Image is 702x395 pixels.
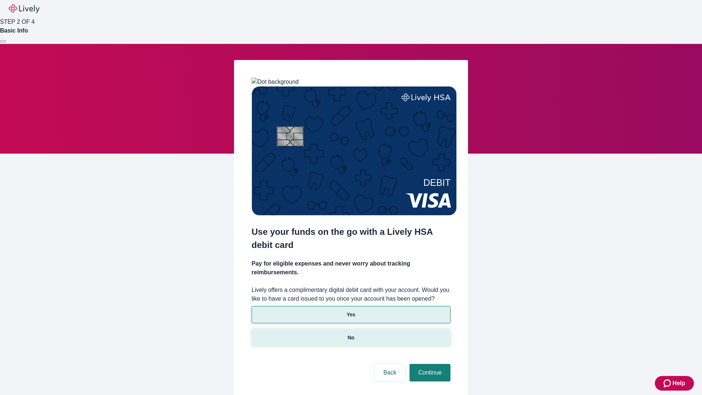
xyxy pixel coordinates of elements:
[655,376,694,391] button: Zendesk support iconHelp
[252,286,450,303] label: Lively offers a complimentary digital debit card with your account. Would you like to have a card...
[347,311,355,319] p: Yes
[9,4,39,13] img: Lively
[252,306,450,323] button: Yes
[409,364,450,381] button: Continue
[672,379,685,388] span: Help
[252,259,450,277] h4: Pay for eligible expenses and never worry about tracking reimbursements.
[348,334,355,342] p: No
[252,86,457,215] img: Debit card
[664,379,672,388] svg: Zendesk support icon
[374,364,405,381] button: Back
[252,78,299,86] img: Dot background
[252,225,450,252] h2: Use your funds on the go with a Lively HSA debit card
[252,329,450,346] button: No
